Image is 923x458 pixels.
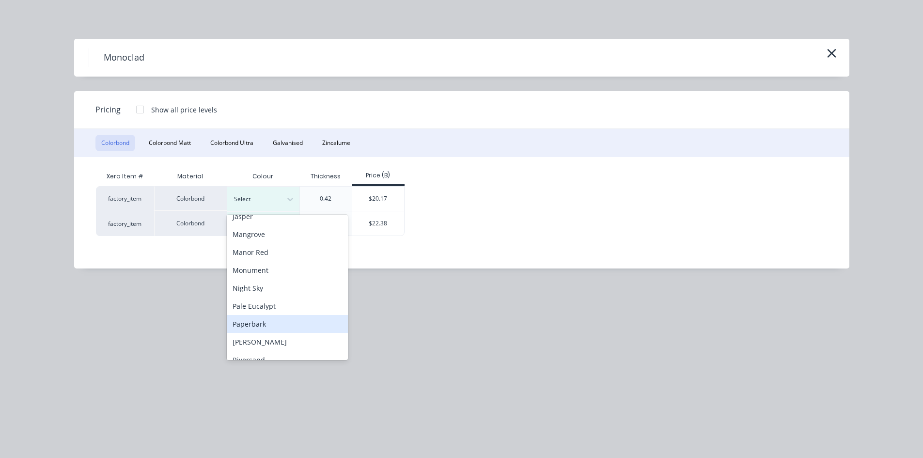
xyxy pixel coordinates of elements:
div: factory_item [96,186,154,211]
div: Riversand [227,351,348,369]
div: $22.38 [352,211,404,236]
div: Mangrove [227,225,348,243]
div: $20.17 [352,187,404,211]
div: Colorbond [154,186,227,211]
div: Colorbond [154,211,227,236]
div: Pale Eucalypt [227,297,348,315]
div: Night Sky [227,279,348,297]
div: [PERSON_NAME] [227,333,348,351]
span: Pricing [95,104,121,115]
div: Material [154,167,227,186]
div: Paperbark [227,315,348,333]
div: factory_item [96,211,154,236]
div: 0.42 [320,194,331,203]
div: Price (B) [352,171,405,180]
button: Galvanised [267,135,309,151]
div: Colour [227,167,299,186]
button: Zincalume [316,135,356,151]
div: Jasper [227,207,348,225]
button: Colorbond [95,135,135,151]
div: Manor Red [227,243,348,261]
div: Show all price levels [151,105,217,115]
div: Thickness [303,164,348,189]
div: Monument [227,261,348,279]
div: Xero Item # [96,167,154,186]
button: Colorbond Matt [143,135,197,151]
button: Colorbond Ultra [204,135,259,151]
h4: Monoclad [89,48,159,67]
